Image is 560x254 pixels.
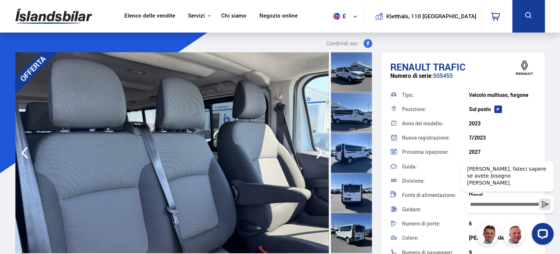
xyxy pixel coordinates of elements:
font: Fonte di alimentazione: [402,192,456,198]
button: Condividi con: [323,39,375,48]
font: Tipo: [402,91,414,98]
font: 2023 [469,120,481,127]
font: Posizione: [402,106,426,113]
a: Klettháls, 110 [GEOGRAPHIC_DATA] [369,6,476,27]
font: 505455 [433,72,453,80]
font: Trafic [433,60,466,73]
font: Numero di porte: [402,220,440,227]
font: Elenco delle vendite [124,12,175,19]
img: 3195386.jpeg [15,52,329,253]
button: Servizi [188,12,205,19]
font: Nuova registrazione: [402,134,450,141]
font: 2027 [469,148,481,155]
a: Elenco delle vendite [124,12,175,20]
a: Negozio online [259,12,298,20]
img: svg+xml;base64,PHN2ZyB4bWxucz0iaHR0cDovL3d3dy53My5vcmcvMjAwMC9zdmciIHdpZHRoPSI1MTIiIGhlaWdodD0iNT... [333,13,340,20]
a: Chi siamo [221,12,247,20]
font: Veicolo multiuso, furgone [469,91,528,98]
font: Klettháls, 110 [GEOGRAPHIC_DATA] [386,12,476,20]
img: G0Ugv5HjCgRt.svg [15,4,92,28]
button: Klettháls, 110 [GEOGRAPHIC_DATA] [389,13,473,19]
font: Sul posto [469,106,491,113]
font: Negozio online [259,12,298,19]
img: logo del marchio [510,56,539,79]
font: Prossima ispezione: [402,148,448,155]
font: Chi siamo [221,12,247,19]
font: Renault [390,60,431,73]
button: È [330,5,363,27]
font: 7/2023 [469,134,486,141]
font: Colore: [402,234,418,241]
font: Guidare: [402,206,421,213]
font: Guida: [402,163,417,170]
font: Anno del modello: [402,120,443,127]
font: Divisione: [402,177,425,184]
font: È [343,12,346,20]
font: OFFERTA [18,54,48,84]
font: Condividi con: [326,40,359,47]
font: Numero di serie: [390,72,433,80]
iframe: Widget di chat LiveChat [455,155,557,251]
